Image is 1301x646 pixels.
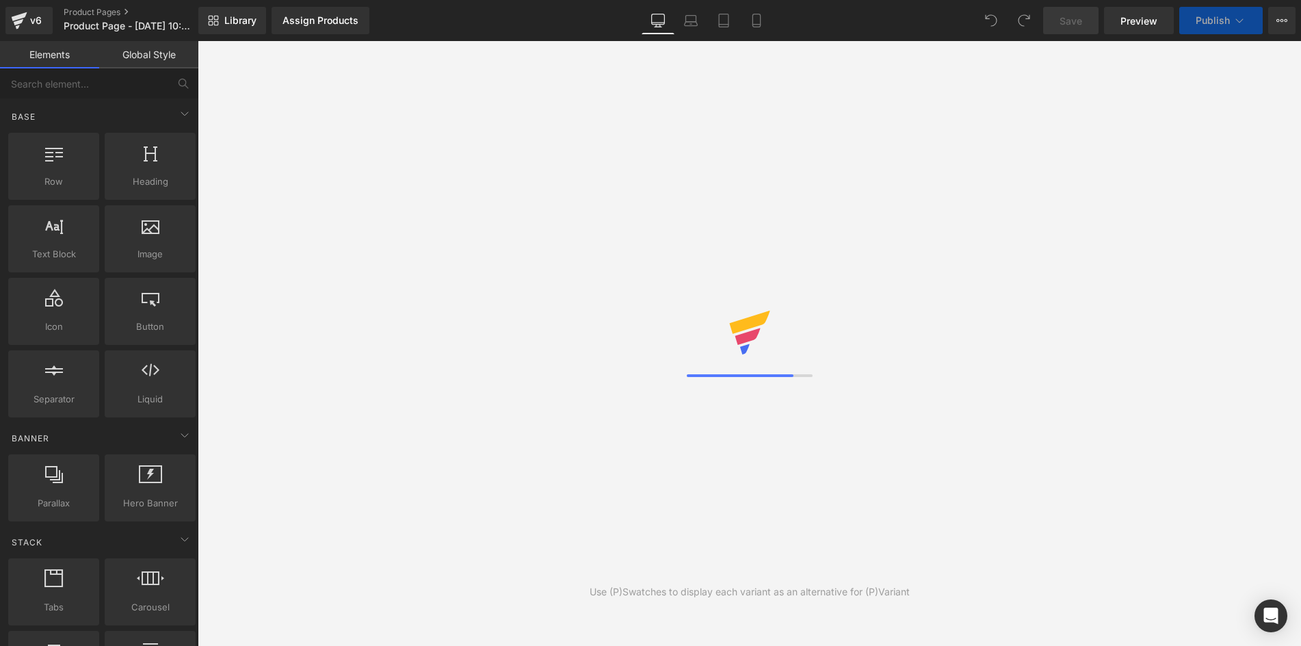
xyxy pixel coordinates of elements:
a: Desktop [642,7,674,34]
div: Assign Products [282,15,358,26]
span: Parallax [12,496,95,511]
span: Preview [1120,14,1157,28]
a: v6 [5,7,53,34]
button: Undo [977,7,1005,34]
div: Use (P)Swatches to display each variant as an alternative for (P)Variant [590,584,910,599]
span: Separator [12,392,95,406]
span: Image [109,247,192,261]
a: Mobile [740,7,773,34]
span: Product Page - [DATE] 10:31:53 [64,21,195,31]
div: v6 [27,12,44,29]
span: Icon [12,320,95,334]
span: Tabs [12,600,95,615]
span: Text Block [12,247,95,261]
span: Heading [109,175,192,189]
span: Row [12,175,95,189]
a: Product Pages [64,7,221,18]
button: Publish [1179,7,1263,34]
span: Library [224,14,257,27]
span: Button [109,320,192,334]
span: Stack [10,536,44,549]
span: Hero Banner [109,496,192,511]
button: More [1268,7,1296,34]
a: Preview [1104,7,1174,34]
span: Base [10,110,37,123]
span: Carousel [109,600,192,615]
button: Redo [1010,7,1038,34]
div: Open Intercom Messenger [1254,599,1287,632]
span: Liquid [109,392,192,406]
a: Global Style [99,41,198,68]
a: Laptop [674,7,707,34]
span: Publish [1196,15,1230,26]
a: Tablet [707,7,740,34]
a: New Library [198,7,266,34]
span: Save [1060,14,1082,28]
span: Banner [10,432,51,445]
